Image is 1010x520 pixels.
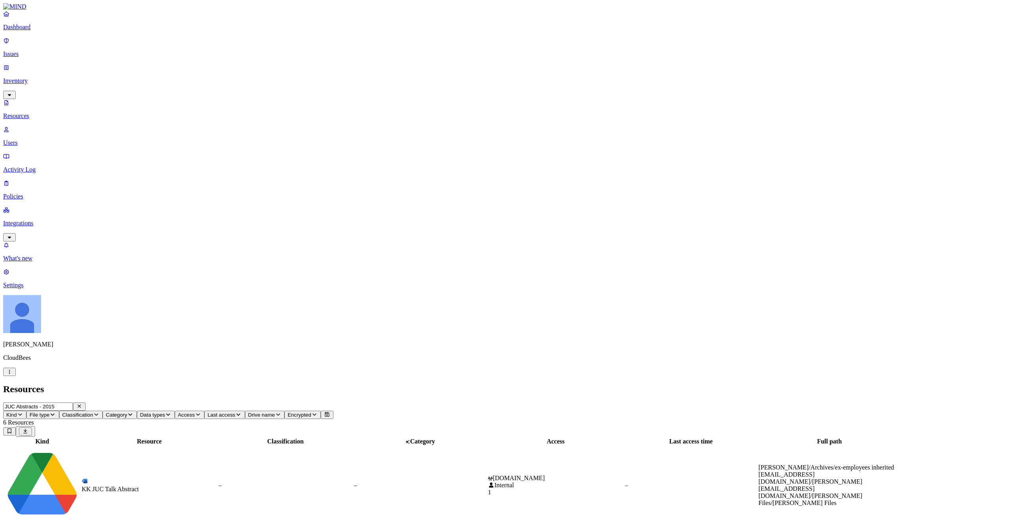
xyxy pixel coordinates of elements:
[82,438,217,445] div: Resource
[410,438,435,445] span: Category
[208,412,235,418] span: Last access
[140,412,165,418] span: Data types
[3,354,1007,361] p: CloudBees
[3,402,73,411] input: Search
[3,255,1007,262] p: What's new
[759,438,900,445] div: Full path
[248,412,275,418] span: Drive name
[488,438,623,445] div: Access
[219,438,352,445] div: Classification
[4,438,80,445] div: Kind
[30,412,49,418] span: File type
[3,384,1007,395] h2: Resources
[3,3,26,10] img: MIND
[3,341,1007,348] p: [PERSON_NAME]
[82,478,88,484] img: microsoft-word
[219,482,222,488] span: –
[3,419,34,426] span: 6 Resources
[3,51,1007,58] p: Issues
[625,482,628,488] span: –
[178,412,195,418] span: Access
[488,482,623,489] div: Internal
[759,464,900,507] div: [PERSON_NAME]/Archives/ex-employees inherited [EMAIL_ADDRESS][DOMAIN_NAME]/[PERSON_NAME][EMAIL_AD...
[3,295,41,333] img: Álvaro Menéndez Llada
[3,282,1007,289] p: Settings
[488,489,623,496] div: 1
[625,438,757,445] div: Last access time
[62,412,94,418] span: Classification
[354,482,357,488] span: –
[3,166,1007,173] p: Activity Log
[3,139,1007,146] p: Users
[288,412,311,418] span: Encrypted
[3,220,1007,227] p: Integrations
[3,77,1007,84] p: Inventory
[106,412,127,418] span: Category
[3,193,1007,200] p: Policies
[3,24,1007,31] p: Dashboard
[488,475,623,482] div: [DOMAIN_NAME]
[82,486,217,493] div: KK JUC Talk Abstract
[6,412,17,418] span: Kind
[3,112,1007,120] p: Resources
